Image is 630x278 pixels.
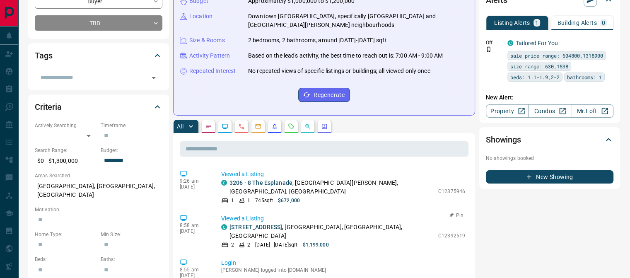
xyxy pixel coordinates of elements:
p: Login [221,259,465,267]
button: Open [148,72,159,84]
p: Timeframe: [101,122,162,129]
p: 1 [247,197,250,204]
p: Viewed a Listing [221,170,465,179]
p: New Alert: [486,93,613,102]
div: condos.ca [221,180,227,186]
p: Actively Searching: [35,122,97,129]
div: condos.ca [221,224,227,230]
p: Baths: [101,256,162,263]
p: Repeated Interest [189,67,236,75]
p: Viewed a Listing [221,214,465,223]
span: beds: 1.1-1.9,2-2 [510,73,560,81]
h2: Criteria [35,100,62,114]
p: [GEOGRAPHIC_DATA], [GEOGRAPHIC_DATA], [GEOGRAPHIC_DATA] [35,179,162,202]
h2: Showings [486,133,521,146]
p: $672,000 [278,197,300,204]
span: bathrooms: 1 [567,73,602,81]
a: Tailored For You [516,40,558,46]
p: Areas Searched: [35,172,162,179]
p: 2 [231,241,234,249]
p: [DATE] [180,228,209,234]
p: Location [189,12,212,21]
p: $0 - $1,300,000 [35,154,97,168]
p: 2 [247,241,250,249]
p: Size & Rooms [189,36,225,45]
p: Based on the lead's activity, the best time to reach out is: 7:00 AM - 9:00 AM [248,51,443,60]
svg: Lead Browsing Activity [222,123,228,130]
div: Showings [486,130,613,150]
p: Motivation: [35,206,162,213]
p: No repeated views of specific listings or buildings; all viewed only once [248,67,430,75]
p: All [177,123,183,129]
div: Criteria [35,97,162,117]
p: C12392519 [438,232,465,239]
span: size range: 630,1538 [510,62,568,70]
p: , [GEOGRAPHIC_DATA], [GEOGRAPHIC_DATA], [GEOGRAPHIC_DATA] [229,223,434,240]
p: 9:26 am [180,178,209,184]
p: 1 [535,20,538,26]
a: Mr.Loft [571,104,613,118]
p: Activity Pattern [189,51,230,60]
p: Home Type: [35,231,97,238]
a: 3206 - 8 The Esplanade [229,179,292,186]
button: Regenerate [298,88,350,102]
p: Building Alerts [558,20,597,26]
p: No showings booked [486,155,613,162]
h2: Tags [35,49,52,62]
p: [DATE] [180,184,209,190]
p: Off [486,39,502,46]
div: condos.ca [507,40,513,46]
p: Min Size: [101,231,162,238]
svg: Listing Alerts [271,123,278,130]
p: Budget: [101,147,162,154]
a: [STREET_ADDRESS] [229,224,282,230]
div: Tags [35,46,162,65]
p: 8:55 am [180,267,209,273]
p: , [GEOGRAPHIC_DATA][PERSON_NAME], [GEOGRAPHIC_DATA], [GEOGRAPHIC_DATA] [229,179,434,196]
p: $1,199,000 [302,241,328,249]
p: Downtown [GEOGRAPHIC_DATA], specifically [GEOGRAPHIC_DATA] and [GEOGRAPHIC_DATA][PERSON_NAME] nei... [248,12,468,29]
svg: Emails [255,123,261,130]
p: C12375946 [438,188,465,195]
a: Property [486,104,529,118]
p: 745 sqft [255,197,273,204]
p: Search Range: [35,147,97,154]
p: 0 [602,20,605,26]
svg: Notes [205,123,212,130]
svg: Opportunities [304,123,311,130]
p: Beds: [35,256,97,263]
button: New Showing [486,170,613,184]
div: TBD [35,15,162,31]
svg: Requests [288,123,294,130]
p: [PERSON_NAME] logged into [DOMAIN_NAME] [221,267,465,273]
button: Pin [444,212,468,219]
p: Listing Alerts [494,20,530,26]
p: 8:58 am [180,222,209,228]
svg: Agent Actions [321,123,328,130]
p: 2 bedrooms, 2 bathrooms, around [DATE]-[DATE] sqft [248,36,387,45]
svg: Calls [238,123,245,130]
a: Condos [528,104,571,118]
p: [DATE] - [DATE] sqft [255,241,297,249]
svg: Push Notification Only [486,46,492,52]
span: sale price range: 604800,1318900 [510,51,603,60]
p: 1 [231,197,234,204]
